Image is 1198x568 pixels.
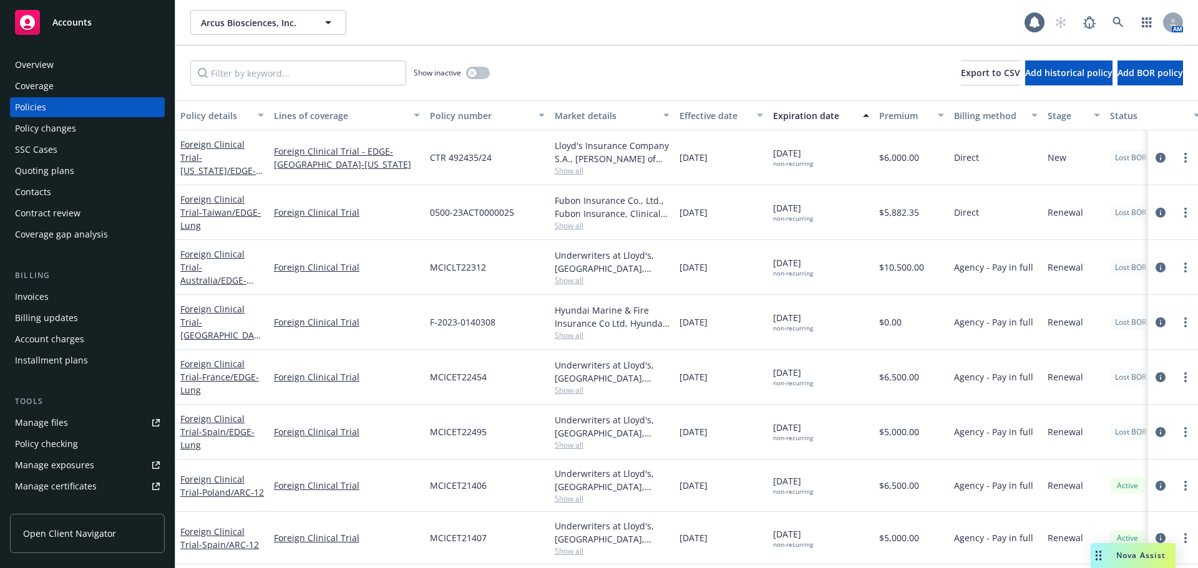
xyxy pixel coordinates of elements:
a: Report a Bug [1077,10,1102,35]
div: Underwriters at Lloyd's, [GEOGRAPHIC_DATA], [PERSON_NAME] of [GEOGRAPHIC_DATA], Clinical Trials I... [555,519,670,546]
a: Foreign Clinical Trial [180,193,261,231]
button: Billing method [949,100,1043,130]
span: Agency - Pay in full [954,531,1033,544]
a: Installment plans [10,350,165,370]
span: Export to CSV [961,67,1020,79]
div: Installment plans [15,350,88,370]
div: Underwriters at Lloyd's, [GEOGRAPHIC_DATA], [PERSON_NAME] of [GEOGRAPHIC_DATA], Clinical Trials I... [555,413,670,440]
span: Agency - Pay in full [954,479,1033,492]
div: Lloyd's Insurance Company S.A., [PERSON_NAME] of London, Clinical Trials Insurance Services Limit... [555,139,670,165]
a: more [1178,260,1193,275]
a: Start snowing [1048,10,1073,35]
span: Lost BOR [1115,317,1146,328]
button: Nova Assist [1091,543,1176,568]
span: Active [1115,480,1140,491]
span: F-2023-0140308 [430,315,495,329]
button: Policy details [175,100,269,130]
span: [DATE] [679,531,708,544]
span: Accounts [52,17,92,27]
span: MCICET21407 [430,531,487,544]
a: Foreign Clinical Trial [180,303,259,354]
button: Policy number [425,100,550,130]
span: Add BOR policy [1118,67,1183,79]
button: Premium [874,100,949,130]
span: - Spain/ARC-12 [199,539,259,551]
div: Status [1110,109,1186,122]
span: Active [1115,532,1140,544]
a: Overview [10,55,165,75]
span: Show inactive [414,67,461,78]
button: Expiration date [768,100,874,130]
div: Underwriters at Lloyd's, [GEOGRAPHIC_DATA], [PERSON_NAME] of [GEOGRAPHIC_DATA], Clinical Trials I... [555,359,670,385]
div: Contacts [15,182,51,202]
a: Foreign Clinical Trial [274,370,420,383]
span: Lost BOR [1115,207,1146,218]
a: more [1178,370,1193,385]
div: Hyundai Marine & Fire Insurance Co Ltd, Hyundai Insurance, Clinical Trials Insurance Services Lim... [555,304,670,330]
div: non-recurring [773,160,813,168]
button: Market details [550,100,674,130]
div: Billing method [954,109,1024,122]
span: [DATE] [773,474,813,496]
span: MCICLT22312 [430,261,486,274]
span: Direct [954,151,979,164]
a: more [1178,425,1193,440]
a: Foreign Clinical Trial [274,261,420,274]
a: Foreign Clinical Trial [180,526,259,551]
span: Direct [954,206,979,219]
span: Add historical policy [1025,67,1113,79]
span: - Australia/EDGE-Lung [180,261,253,299]
span: New [1048,151,1066,164]
button: Add historical policy [1025,60,1113,85]
button: Add BOR policy [1118,60,1183,85]
a: SSC Cases [10,140,165,160]
a: Foreign Clinical Trial [274,315,420,329]
span: Renewal [1048,315,1083,329]
div: Expiration date [773,109,855,122]
span: Manage exposures [10,455,165,475]
span: - France/EDGE-Lung [180,371,259,396]
a: Policy checking [10,434,165,454]
span: Agency - Pay in full [954,425,1033,438]
span: Show all [555,440,670,450]
div: Policy checking [15,434,78,454]
span: - Taiwan/EDGE-Lung [180,206,261,231]
span: Show all [555,546,670,556]
a: more [1178,205,1193,220]
a: circleInformation [1153,370,1168,385]
a: Foreign Clinical Trial [180,473,264,498]
div: Contract review [15,203,80,223]
a: circleInformation [1153,531,1168,546]
a: Switch app [1134,10,1159,35]
span: [DATE] [679,206,708,219]
a: Foreign Clinical Trial [274,531,420,544]
a: Policy changes [10,118,165,138]
span: Show all [555,330,670,340]
a: more [1178,315,1193,330]
span: Lost BOR [1115,372,1146,383]
div: Premium [879,109,930,122]
a: Foreign Clinical Trial [274,425,420,438]
span: $10,500.00 [879,261,924,274]
a: Foreign Clinical Trial [274,206,420,219]
a: more [1178,531,1193,546]
span: Lost BOR [1115,152,1146,163]
a: Coverage [10,76,165,96]
button: Stage [1043,100,1105,130]
span: 0500-23ACT0000025 [430,206,514,219]
span: [DATE] [773,421,813,442]
a: Billing updates [10,308,165,328]
a: Invoices [10,287,165,307]
div: Coverage gap analysis [15,224,108,244]
a: Policies [10,97,165,117]
div: Policies [15,97,46,117]
span: [DATE] [679,151,708,164]
span: Agency - Pay in full [954,370,1033,383]
div: non-recurring [773,488,813,496]
a: Foreign Clinical Trial [180,413,255,451]
span: MCICET21406 [430,479,487,492]
span: $6,000.00 [879,151,919,164]
div: SSC Cases [15,140,57,160]
a: circleInformation [1153,315,1168,330]
span: $6,500.00 [879,479,919,492]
